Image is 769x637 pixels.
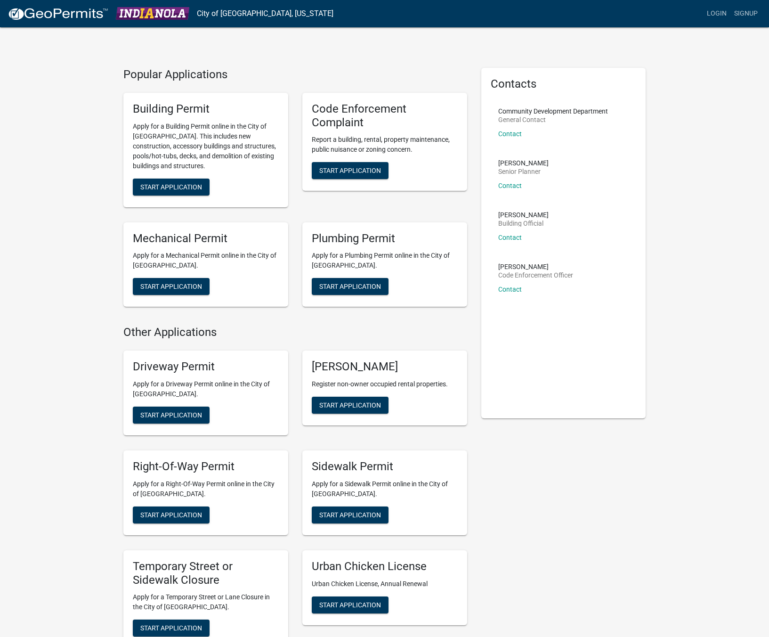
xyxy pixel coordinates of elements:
button: Start Application [133,620,210,637]
span: Start Application [140,283,202,290]
p: [PERSON_NAME] [498,263,573,270]
button: Start Application [133,506,210,523]
h5: Building Permit [133,102,279,116]
p: Apply for a Sidewalk Permit online in the City of [GEOGRAPHIC_DATA]. [312,479,458,499]
p: [PERSON_NAME] [498,160,549,166]
p: Apply for a Right-Of-Way Permit online in the City of [GEOGRAPHIC_DATA]. [133,479,279,499]
a: Contact [498,130,522,138]
a: Contact [498,234,522,241]
span: Start Application [319,601,381,608]
p: Code Enforcement Officer [498,272,573,278]
img: City of Indianola, Iowa [116,7,189,20]
h4: Other Applications [123,326,467,339]
button: Start Application [312,596,389,613]
a: City of [GEOGRAPHIC_DATA], [US_STATE] [197,6,333,22]
button: Start Application [312,278,389,295]
h5: Sidewalk Permit [312,460,458,474]
a: Signup [730,5,761,23]
h5: Urban Chicken License [312,560,458,573]
span: Start Application [140,624,202,632]
p: [PERSON_NAME] [498,212,549,218]
h5: Plumbing Permit [312,232,458,245]
p: Building Official [498,220,549,227]
h5: Code Enforcement Complaint [312,102,458,130]
p: Apply for a Temporary Street or Lane Closure in the City of [GEOGRAPHIC_DATA]. [133,592,279,612]
p: Register non-owner occupied rental properties. [312,379,458,389]
button: Start Application [312,506,389,523]
span: Start Application [140,511,202,518]
a: Login [703,5,730,23]
a: Contact [498,182,522,189]
p: Apply for a Building Permit online in the City of [GEOGRAPHIC_DATA]. This includes new constructi... [133,122,279,171]
span: Start Application [319,511,381,518]
span: Start Application [319,283,381,290]
p: Apply for a Plumbing Permit online in the City of [GEOGRAPHIC_DATA]. [312,251,458,270]
h5: Driveway Permit [133,360,279,374]
h5: Contacts [491,77,637,91]
a: Contact [498,286,522,293]
h5: Temporary Street or Sidewalk Closure [133,560,279,587]
p: Senior Planner [498,168,549,175]
p: Urban Chicken License, Annual Renewal [312,579,458,589]
button: Start Application [133,278,210,295]
p: General Contact [498,116,608,123]
span: Start Application [319,401,381,408]
p: Report a building, rental, property maintenance, public nuisance or zoning concern. [312,135,458,155]
h4: Popular Applications [123,68,467,82]
button: Start Application [133,179,210,196]
button: Start Application [312,162,389,179]
button: Start Application [133,407,210,424]
span: Start Application [319,167,381,174]
p: Apply for a Mechanical Permit online in the City of [GEOGRAPHIC_DATA]. [133,251,279,270]
h5: [PERSON_NAME] [312,360,458,374]
p: Community Development Department [498,108,608,114]
h5: Mechanical Permit [133,232,279,245]
h5: Right-Of-Way Permit [133,460,279,474]
span: Start Application [140,411,202,418]
p: Apply for a Driveway Permit online in the City of [GEOGRAPHIC_DATA]. [133,379,279,399]
button: Start Application [312,397,389,414]
span: Start Application [140,183,202,190]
